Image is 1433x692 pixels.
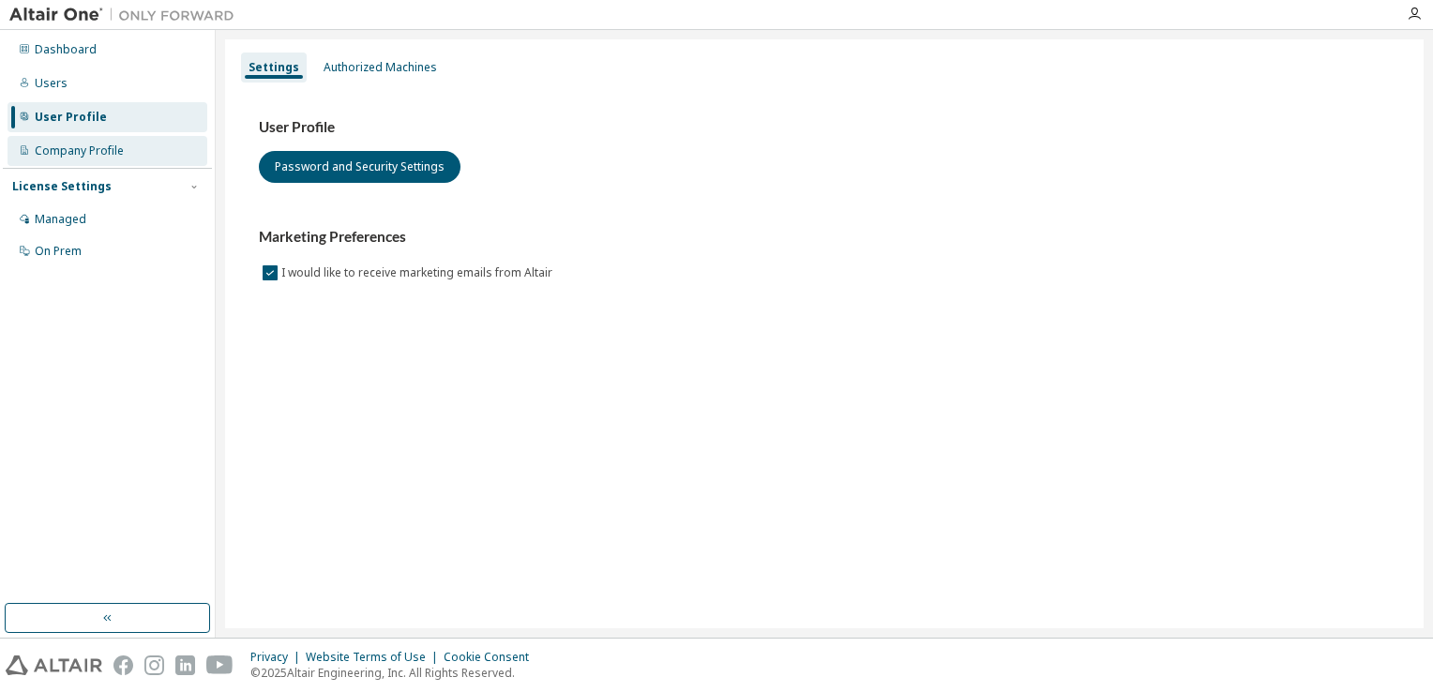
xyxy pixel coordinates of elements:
p: © 2025 Altair Engineering, Inc. All Rights Reserved. [250,665,540,681]
div: Users [35,76,68,91]
h3: Marketing Preferences [259,228,1390,247]
img: instagram.svg [144,655,164,675]
img: youtube.svg [206,655,234,675]
div: On Prem [35,244,82,259]
div: Managed [35,212,86,227]
img: Altair One [9,6,244,24]
label: I would like to receive marketing emails from Altair [281,262,556,284]
div: Dashboard [35,42,97,57]
h3: User Profile [259,118,1390,137]
div: User Profile [35,110,107,125]
div: Authorized Machines [324,60,437,75]
img: facebook.svg [113,655,133,675]
div: Company Profile [35,143,124,158]
img: linkedin.svg [175,655,195,675]
div: Privacy [250,650,306,665]
img: altair_logo.svg [6,655,102,675]
div: Settings [249,60,299,75]
button: Password and Security Settings [259,151,460,183]
div: Cookie Consent [444,650,540,665]
div: Website Terms of Use [306,650,444,665]
div: License Settings [12,179,112,194]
